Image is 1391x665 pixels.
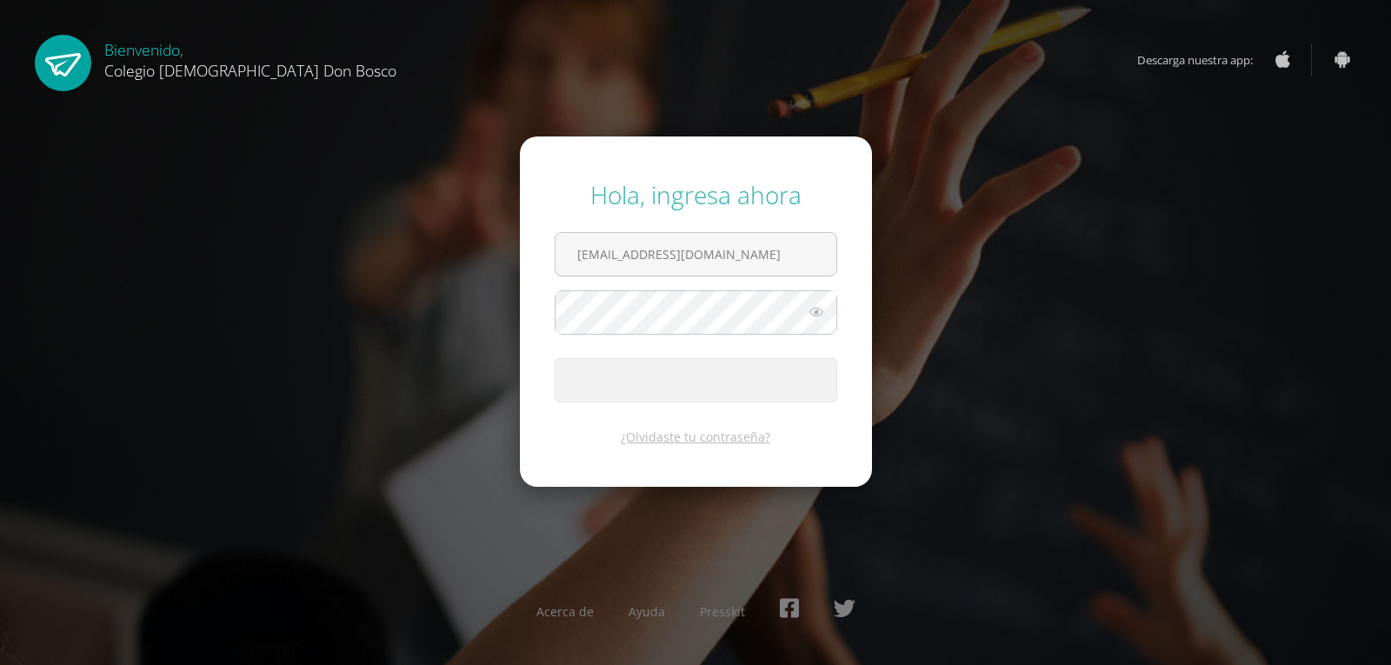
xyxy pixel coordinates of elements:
span: Descarga nuestra app: [1137,43,1270,76]
a: ¿Olvidaste tu contraseña? [621,429,770,445]
a: Ayuda [629,603,665,620]
div: Bienvenido, [104,35,396,81]
button: Ingresar [555,358,837,402]
a: Acerca de [536,603,594,620]
span: Colegio [DEMOGRAPHIC_DATA] Don Bosco [104,60,396,81]
div: Hola, ingresa ahora [555,178,837,211]
input: Correo electrónico o usuario [556,233,836,276]
a: Presskit [700,603,745,620]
